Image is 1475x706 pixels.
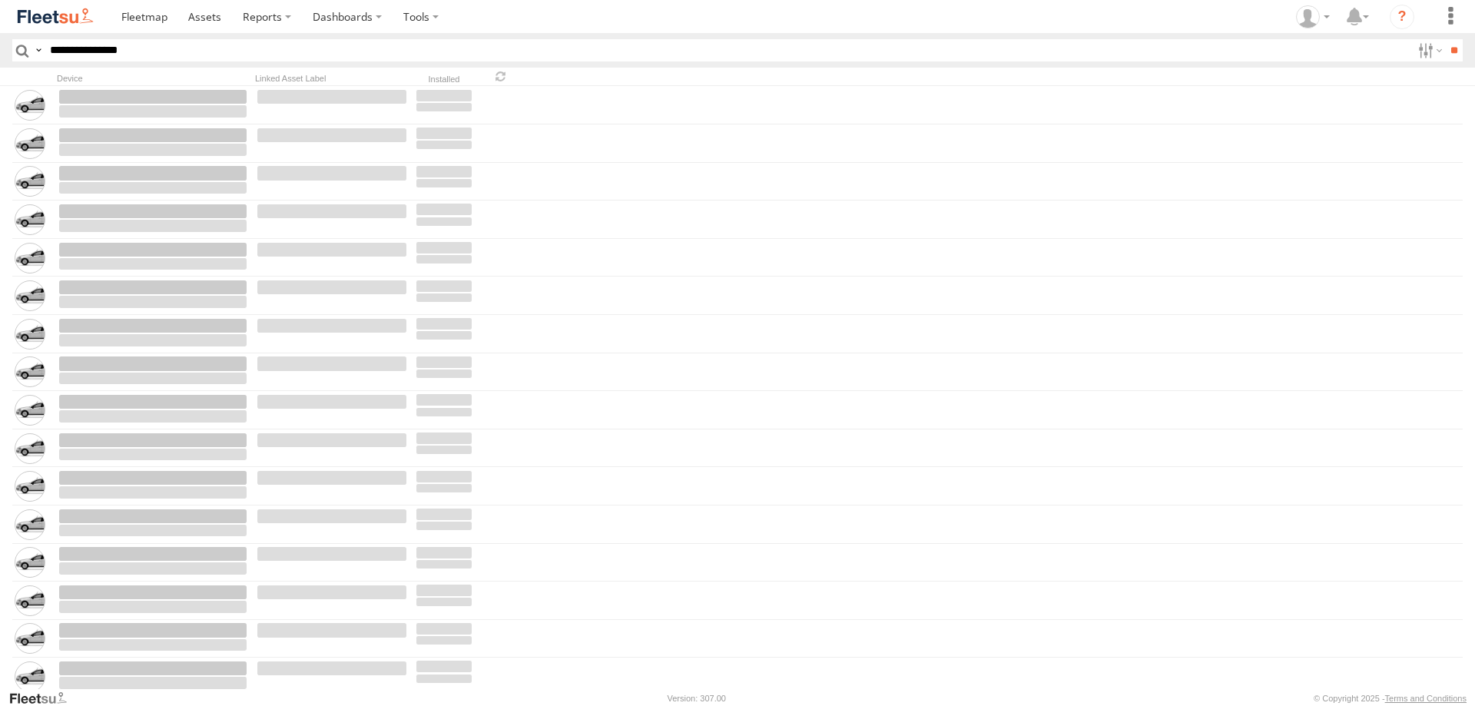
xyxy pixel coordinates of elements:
div: Muhammad Babar Raza [1291,5,1335,28]
label: Search Query [32,39,45,61]
a: Terms and Conditions [1385,694,1467,703]
div: Linked Asset Label [255,73,409,84]
div: Version: 307.00 [668,694,726,703]
div: Installed [415,76,473,84]
i: ? [1390,5,1414,29]
div: Device [57,73,249,84]
img: fleetsu-logo-horizontal.svg [15,6,95,27]
span: Refresh [492,69,510,84]
label: Search Filter Options [1412,39,1445,61]
a: Visit our Website [8,691,79,706]
div: © Copyright 2025 - [1314,694,1467,703]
